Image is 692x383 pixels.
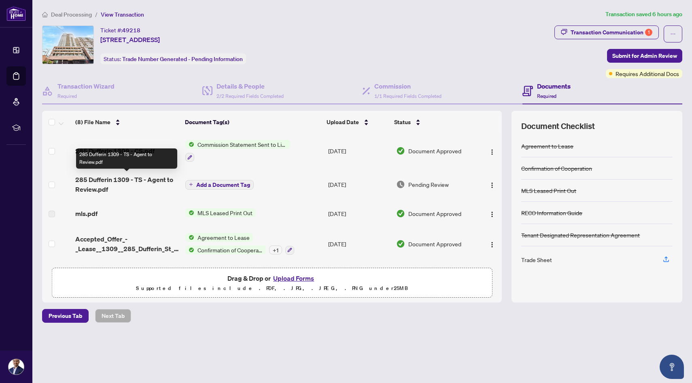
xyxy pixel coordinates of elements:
[607,49,682,63] button: Submit for Admin Review
[122,27,140,34] span: 49218
[325,201,393,226] td: [DATE]
[521,142,573,150] div: Agreement to Lease
[396,180,405,189] img: Document Status
[51,11,92,18] span: Deal Processing
[521,208,582,217] div: RECO Information Guide
[521,255,552,264] div: Trade Sheet
[537,93,556,99] span: Required
[76,148,177,169] div: 285 Dufferin 1309 - TS - Agent to Review.pdf
[75,234,179,254] span: Accepted_Offer_-_Lease__1309__285_Dufferin_St_[DATE].pdf
[605,10,682,19] article: Transaction saved 6 hours ago
[537,81,571,91] h4: Documents
[271,273,316,284] button: Upload Forms
[182,111,323,133] th: Document Tag(s)
[75,146,155,156] span: 285 Dufferin 1309 - CS.pdf
[391,111,475,133] th: Status
[327,118,359,127] span: Upload Date
[374,81,442,91] h4: Commission
[185,208,256,217] button: Status IconMLS Leased Print Out
[521,231,640,239] div: Tenant Designated Representation Agreement
[489,241,495,248] img: Logo
[269,245,282,254] div: + 1
[101,11,144,18] span: View Transaction
[616,69,679,78] span: Requires Additional Docs
[100,35,160,44] span: [STREET_ADDRESS]
[489,211,495,218] img: Logo
[122,55,243,63] span: Trade Number Generated - Pending Information
[486,144,499,157] button: Logo
[217,81,284,91] h4: Details & People
[100,25,140,35] div: Ticket #:
[75,209,98,218] span: mls.pdf
[660,355,684,379] button: Open asap
[521,121,595,132] span: Document Checklist
[189,182,193,186] span: plus
[194,140,290,149] span: Commission Statement Sent to Listing Brokerage
[49,309,82,322] span: Previous Tab
[325,226,393,261] td: [DATE]
[486,178,499,191] button: Logo
[57,93,77,99] span: Required
[670,31,676,37] span: ellipsis
[196,182,250,188] span: Add a Document Tag
[8,359,24,375] img: Profile Icon
[42,26,93,64] img: IMG-W12312704_1.jpg
[325,133,393,168] td: [DATE]
[57,284,487,293] p: Supported files include .PDF, .JPG, .JPEG, .PNG under 25 MB
[57,81,115,91] h4: Transaction Wizard
[323,111,391,133] th: Upload Date
[185,233,194,242] img: Status Icon
[42,12,48,17] span: home
[95,309,131,323] button: Next Tab
[396,146,405,155] img: Document Status
[185,140,290,162] button: Status IconCommission Statement Sent to Listing Brokerage
[325,261,393,296] td: [DATE]
[486,207,499,220] button: Logo
[185,179,254,190] button: Add a Document Tag
[396,239,405,248] img: Document Status
[521,186,576,195] div: MLS Leased Print Out
[42,309,89,323] button: Previous Tab
[72,111,182,133] th: (8) File Name
[612,49,677,62] span: Submit for Admin Review
[185,208,194,217] img: Status Icon
[185,245,194,254] img: Status Icon
[325,168,393,201] td: [DATE]
[194,245,266,254] span: Confirmation of Cooperation
[185,233,294,255] button: Status IconAgreement to LeaseStatus IconConfirmation of Cooperation+1
[571,26,652,39] div: Transaction Communication
[408,180,449,189] span: Pending Review
[394,118,411,127] span: Status
[521,164,592,173] div: Confirmation of Cooperation
[185,180,254,190] button: Add a Document Tag
[227,273,316,284] span: Drag & Drop or
[52,268,492,298] span: Drag & Drop orUpload FormsSupported files include .PDF, .JPG, .JPEG, .PNG under25MB
[489,182,495,188] img: Logo
[194,233,253,242] span: Agreement to Lease
[408,239,461,248] span: Document Approved
[185,140,194,149] img: Status Icon
[95,10,98,19] li: /
[194,208,256,217] span: MLS Leased Print Out
[486,237,499,250] button: Logo
[100,53,246,64] div: Status:
[645,29,652,36] div: 1
[75,175,179,194] span: 285 Dufferin 1309 - TS - Agent to Review.pdf
[396,209,405,218] img: Document Status
[217,93,284,99] span: 2/2 Required Fields Completed
[75,118,110,127] span: (8) File Name
[408,209,461,218] span: Document Approved
[408,146,461,155] span: Document Approved
[554,25,659,39] button: Transaction Communication1
[374,93,442,99] span: 1/1 Required Fields Completed
[489,149,495,155] img: Logo
[6,6,26,21] img: logo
